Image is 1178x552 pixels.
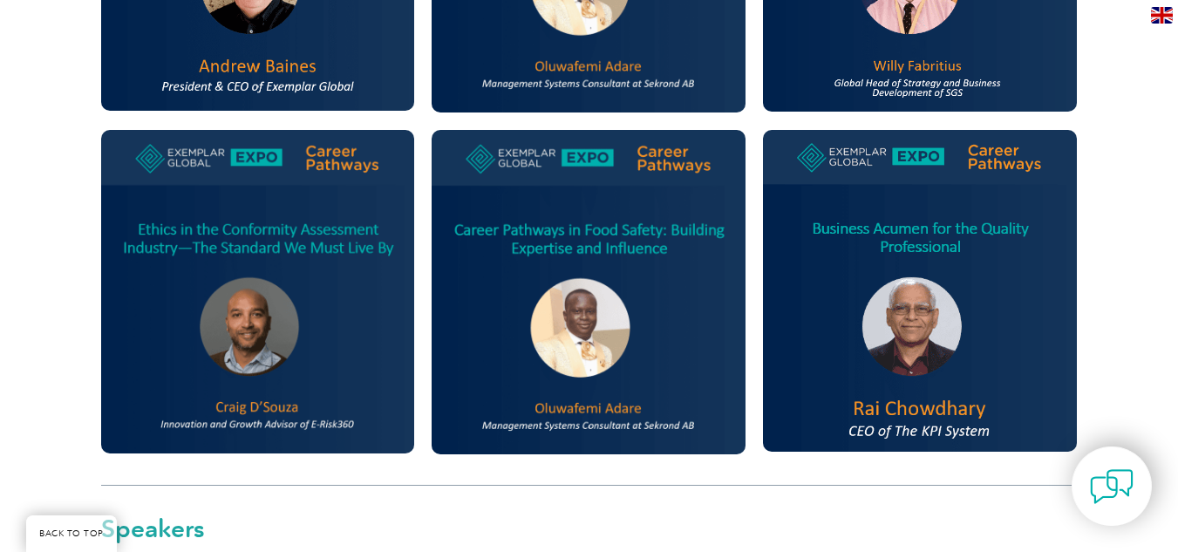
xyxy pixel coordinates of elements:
[1151,7,1173,24] img: en
[1090,465,1134,508] img: contact-chat.png
[432,130,746,454] img: Oluwafemi
[763,130,1077,452] img: Rai
[26,515,117,552] a: BACK TO TOP
[101,130,415,453] img: craig
[101,516,1078,541] h2: Speakers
